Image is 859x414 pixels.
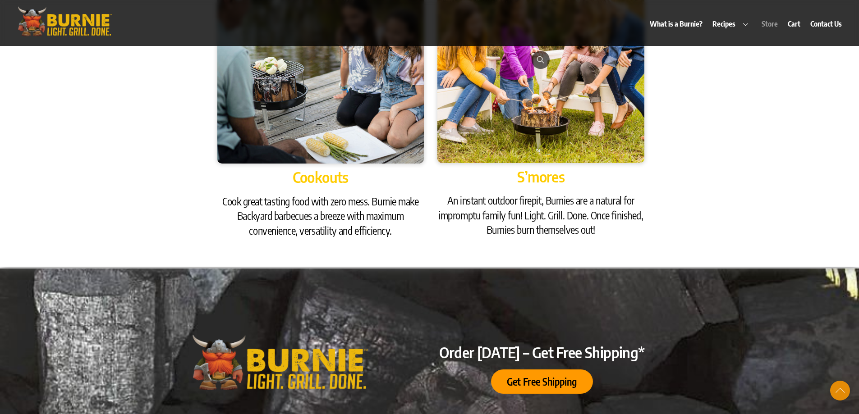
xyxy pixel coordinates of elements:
span: Order [DATE] – Get Free Shipping* [439,343,644,361]
span: Get Free Shipping [507,377,577,387]
h3: An instant outdoor firepit, Burnies are a natural for impromptu family fun! Light. Grill. Done. O... [437,193,644,237]
h3: Cook great tasting food with zero mess. Burnie make Backyard barbecues a breeze with maximum conv... [217,194,424,238]
img: burniegrill.com-logo-high-res-2020110_500px [13,5,116,38]
a: Store [757,14,782,34]
a: Get Free Shipping [491,369,593,394]
a: Burnie Grill [13,26,116,41]
a: Cart [784,14,805,34]
a: Recipes [708,14,756,34]
a: What is a Burnie? [646,14,707,34]
a: Contact Us [806,14,846,34]
span: Cookouts [293,168,349,186]
img: burniegrill.com-logo-high-res-2020110_500px [183,335,376,390]
span: S’mores [517,168,565,186]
